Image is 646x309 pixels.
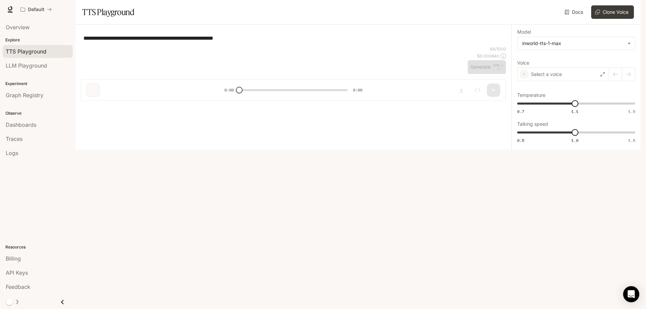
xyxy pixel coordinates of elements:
span: 1.1 [571,109,578,114]
button: All workspaces [17,3,55,16]
div: inworld-tts-1-max [522,40,624,47]
p: Select a voice [531,71,562,78]
span: 1.5 [628,138,635,143]
span: 1.0 [571,138,578,143]
div: inworld-tts-1-max [517,37,635,50]
div: Open Intercom Messenger [623,286,639,302]
span: 0.5 [517,138,524,143]
span: 1.5 [628,109,635,114]
button: Clone Voice [591,5,634,19]
p: Temperature [517,93,545,98]
span: 0.7 [517,109,524,114]
p: $ 0.000640 [477,53,499,59]
p: Model [517,30,531,34]
p: Talking speed [517,122,548,126]
h1: TTS Playground [82,5,134,19]
p: Voice [517,61,529,65]
p: 64 / 1000 [490,46,506,52]
a: Docs [563,5,586,19]
p: Default [28,7,44,12]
